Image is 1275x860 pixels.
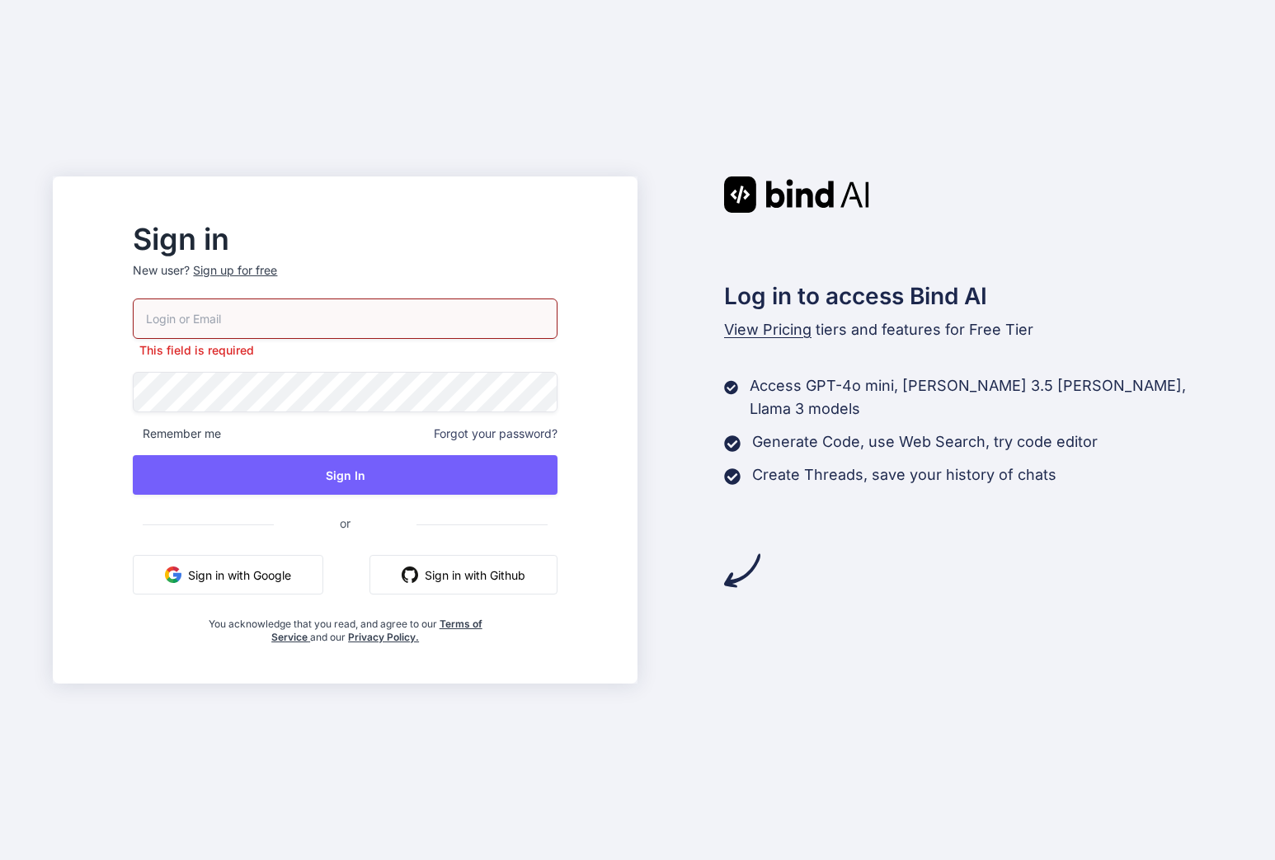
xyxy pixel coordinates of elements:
a: Privacy Policy. [348,631,419,643]
span: Remember me [133,425,221,442]
h2: Sign in [133,226,557,252]
a: Terms of Service [271,618,482,643]
img: github [402,566,418,583]
p: Generate Code, use Web Search, try code editor [752,430,1098,453]
img: arrow [724,552,760,589]
p: New user? [133,262,557,298]
p: Create Threads, save your history of chats [752,463,1056,486]
img: Bind AI logo [724,176,869,213]
button: Sign In [133,455,557,495]
input: Login or Email [133,298,557,339]
span: View Pricing [724,321,812,338]
p: This field is required [133,342,557,359]
button: Sign in with Google [133,555,323,594]
button: Sign in with Github [369,555,558,594]
span: or [274,503,416,543]
img: google [165,566,181,583]
span: Forgot your password? [434,425,558,442]
div: You acknowledge that you read, and agree to our and our [204,608,487,644]
p: tiers and features for Free Tier [724,318,1222,341]
div: Sign up for free [193,262,277,279]
p: Access GPT-4o mini, [PERSON_NAME] 3.5 [PERSON_NAME], Llama 3 models [750,374,1222,421]
h2: Log in to access Bind AI [724,279,1222,313]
